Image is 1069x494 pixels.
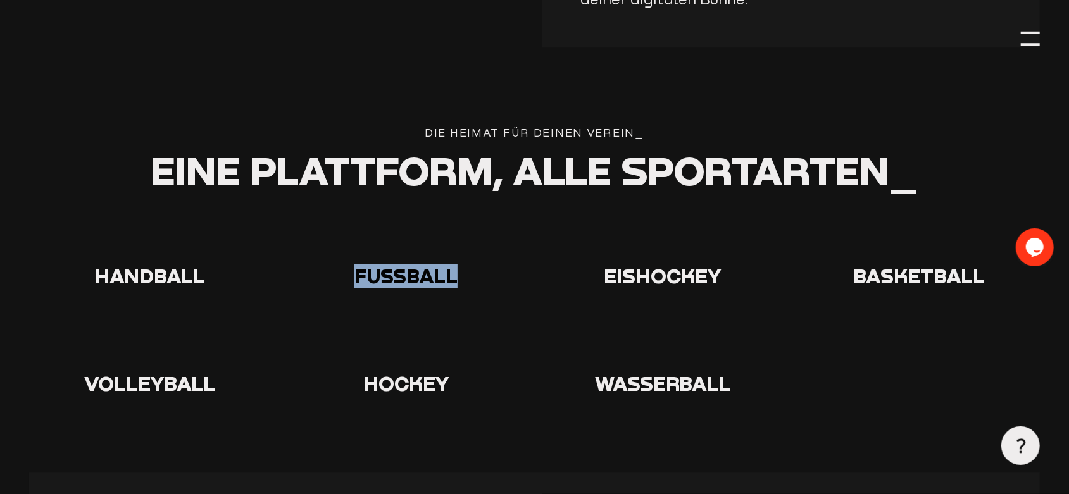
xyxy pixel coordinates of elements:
[29,125,1041,142] div: Die Heimat für deinen verein_
[84,371,215,395] span: Volleyball
[853,264,985,288] span: Basketball
[595,371,730,395] span: Wasserball
[1016,228,1056,266] iframe: chat widget
[604,264,722,288] span: Eishockey
[363,371,449,395] span: Hockey
[94,264,205,288] span: Handball
[151,146,504,194] span: Eine Plattform,
[513,146,918,194] span: alle Sportarten_
[354,264,458,288] span: Fußball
